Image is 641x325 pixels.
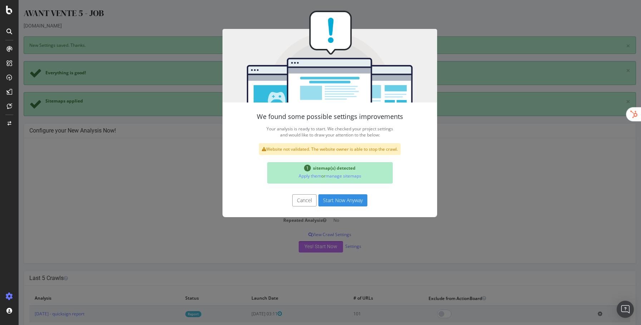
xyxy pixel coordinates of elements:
[294,165,337,171] span: sitemap(s) detected
[240,143,382,155] div: Website not validated. The website owner is able to stop the crawl.
[204,11,419,102] img: You're all set!
[274,194,298,206] button: Cancel
[300,194,349,206] button: Start Now Anyway
[218,124,404,140] p: Your analysis is ready to start. We checked your project settings and would like to draw your att...
[285,165,292,171] span: 1
[218,113,404,120] h4: We found some possible settings improvements
[251,171,371,181] p: or
[307,173,343,179] a: manage sitemaps
[280,173,303,179] a: Apply them
[617,301,634,318] div: Open Intercom Messenger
